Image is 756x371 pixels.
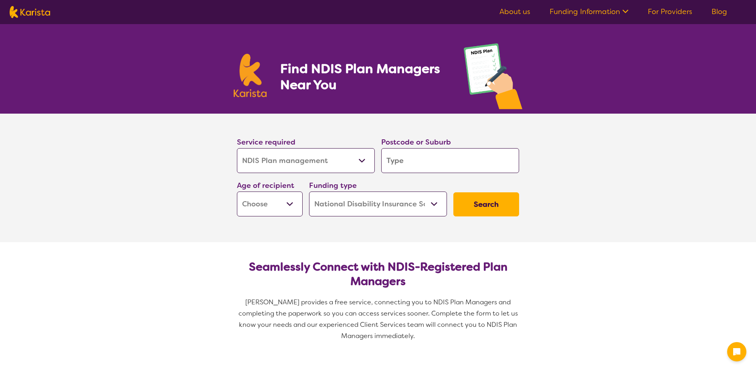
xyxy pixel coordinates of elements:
[550,7,629,16] a: Funding Information
[381,148,519,173] input: Type
[464,43,522,114] img: plan-management
[648,7,692,16] a: For Providers
[10,6,50,18] img: Karista logo
[499,7,530,16] a: About us
[381,137,451,147] label: Postcode or Suburb
[239,298,519,340] span: [PERSON_NAME] provides a free service, connecting you to NDIS Plan Managers and completing the pa...
[243,260,513,289] h2: Seamlessly Connect with NDIS-Registered Plan Managers
[237,137,295,147] label: Service required
[712,7,727,16] a: Blog
[237,181,294,190] label: Age of recipient
[280,61,448,93] h1: Find NDIS Plan Managers Near You
[453,192,519,216] button: Search
[309,181,357,190] label: Funding type
[234,54,267,97] img: Karista logo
